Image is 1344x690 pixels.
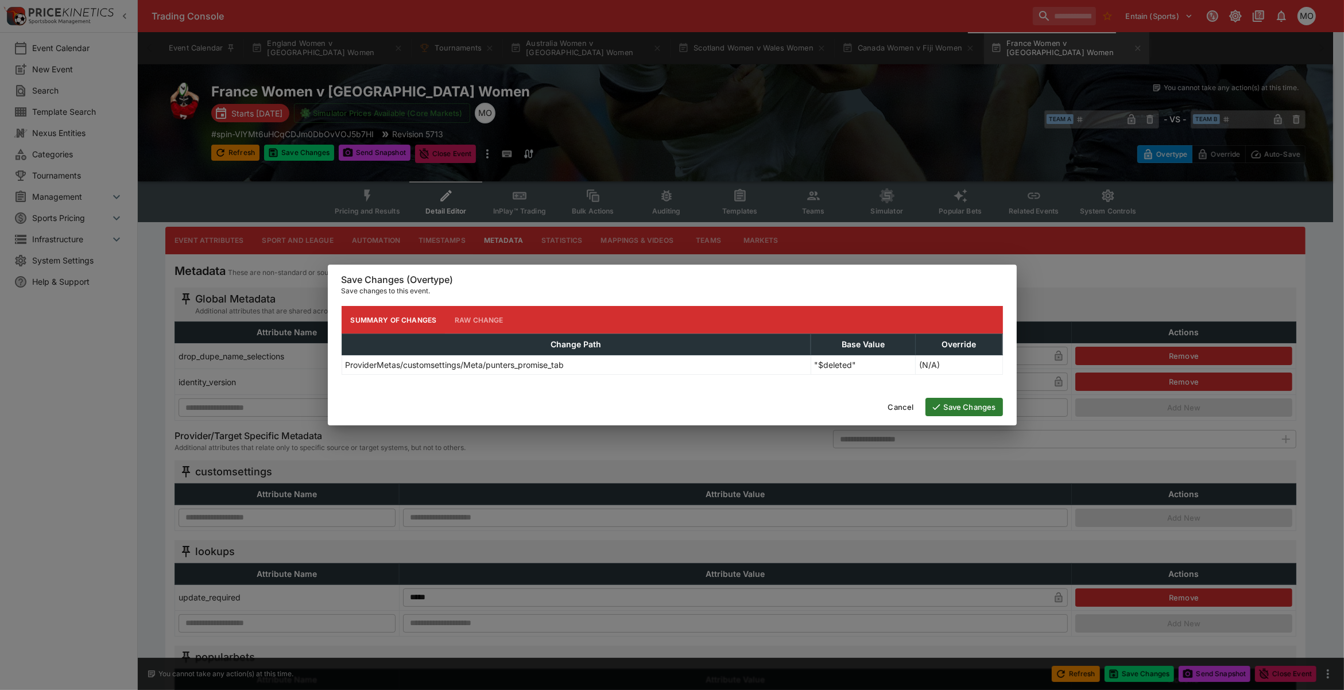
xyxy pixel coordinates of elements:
button: Cancel [881,398,921,416]
button: Summary of Changes [342,306,446,334]
button: Raw Change [446,306,513,334]
th: Override [916,334,1002,355]
p: ProviderMetas/customsettings/Meta/punters_promise_tab [346,359,564,371]
h6: Save Changes (Overtype) [342,274,1003,286]
td: (N/A) [916,355,1002,375]
th: Change Path [342,334,811,355]
button: Save Changes [925,398,1003,416]
td: "$deleted" [811,355,916,375]
th: Base Value [811,334,916,355]
p: Save changes to this event. [342,285,1003,297]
